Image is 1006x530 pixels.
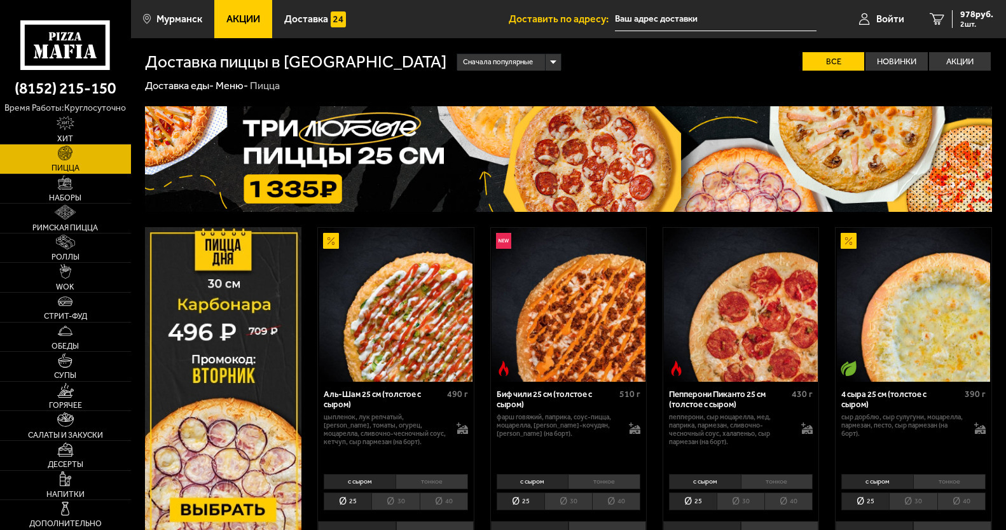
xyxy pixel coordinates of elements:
[49,194,81,202] span: Наборы
[28,431,103,440] span: Салаты и закуски
[937,492,986,510] li: 40
[56,283,74,291] span: WOK
[324,492,371,510] li: 25
[46,491,85,499] span: Напитки
[669,492,717,510] li: 25
[841,361,857,377] img: Вегетарианское блюдо
[318,228,474,381] a: АкционныйАль-Шам 25 см (толстое с сыром)
[216,80,248,92] a: Меню-
[509,14,615,24] span: Доставить по адресу:
[889,492,937,510] li: 30
[764,492,813,510] li: 40
[496,361,512,377] img: Острое блюдо
[592,492,640,510] li: 40
[371,492,419,510] li: 30
[52,253,79,262] span: Роллы
[323,233,339,249] img: Акционный
[54,372,76,380] span: Супы
[497,389,616,410] div: Биф чили 25 см (толстое с сыром)
[57,135,73,143] span: Хит
[52,164,79,172] span: Пицца
[841,389,961,410] div: 4 сыра 25 см (толстое с сыром)
[226,14,260,24] span: Акции
[29,520,102,528] span: Дополнительно
[669,389,789,410] div: Пепперони Пиканто 25 см (толстое с сыром)
[145,80,214,92] a: Доставка еды-
[324,389,443,410] div: Аль-Шам 25 см (толстое с сыром)
[865,52,927,71] label: Новинки
[497,492,544,510] li: 25
[717,492,764,510] li: 30
[284,14,328,24] span: Доставка
[841,233,857,249] img: Акционный
[544,492,592,510] li: 30
[156,14,202,24] span: Мурманск
[841,474,913,489] li: с сыром
[841,413,963,438] p: сыр дорблю, сыр сулугуни, моцарелла, пармезан, песто, сыр пармезан (на борт).
[331,11,347,27] img: 15daf4d41897b9f0e9f617042186c801.svg
[48,461,83,469] span: Десерты
[965,389,986,400] span: 390 г
[396,474,468,489] li: тонкое
[463,52,533,72] span: Сначала популярные
[447,389,468,400] span: 490 г
[497,474,568,489] li: с сыром
[876,14,904,24] span: Войти
[837,228,990,381] img: 4 сыра 25 см (толстое с сыром)
[496,233,512,249] img: Новинка
[497,413,619,438] p: фарш говяжий, паприка, соус-пицца, моцарелла, [PERSON_NAME]-кочудян, [PERSON_NAME] (на борт).
[319,228,472,381] img: Аль-Шам 25 см (толстое с сыром)
[145,53,446,70] h1: Доставка пиццы в [GEOGRAPHIC_DATA]
[491,228,647,381] a: НовинкаОстрое блюдоБиф чили 25 см (толстое с сыром)
[803,52,864,71] label: Все
[792,389,813,400] span: 430 г
[324,474,396,489] li: с сыром
[741,474,813,489] li: тонкое
[663,228,819,381] a: Острое блюдоПепперони Пиканто 25 см (толстое с сыром)
[615,8,816,31] input: Ваш адрес доставки
[420,492,468,510] li: 40
[669,474,741,489] li: с сыром
[841,492,889,510] li: 25
[44,312,87,321] span: Стрит-фуд
[52,342,79,351] span: Обеды
[669,413,791,447] p: пепперони, сыр Моцарелла, мед, паприка, пармезан, сливочно-чесночный соус, халапеньо, сыр пармеза...
[668,361,684,377] img: Острое блюдо
[32,224,98,232] span: Римская пицца
[664,228,817,381] img: Пепперони Пиканто 25 см (толстое с сыром)
[568,474,640,489] li: тонкое
[492,228,645,381] img: Биф чили 25 см (толстое с сыром)
[960,20,993,28] span: 2 шт.
[836,228,991,381] a: АкционныйВегетарианское блюдо4 сыра 25 см (толстое с сыром)
[250,79,280,92] div: Пицца
[960,10,993,19] span: 978 руб.
[324,413,446,447] p: цыпленок, лук репчатый, [PERSON_NAME], томаты, огурец, моцарелла, сливочно-чесночный соус, кетчуп...
[619,389,640,400] span: 510 г
[49,401,82,410] span: Горячее
[913,474,986,489] li: тонкое
[929,52,991,71] label: Акции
